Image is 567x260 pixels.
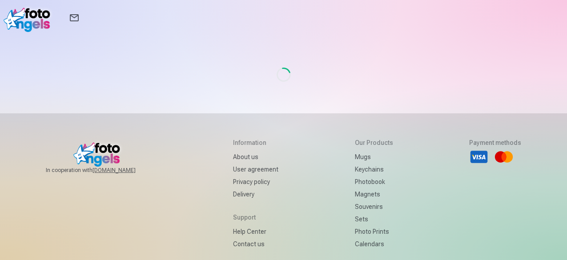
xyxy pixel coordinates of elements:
h5: Our products [355,138,393,147]
a: Help Center [233,225,278,238]
a: Souvenirs [355,200,393,213]
li: Mastercard [494,147,514,167]
a: Sets [355,213,393,225]
img: /v1 [4,4,55,32]
a: User agreement [233,163,278,176]
a: Keychains [355,163,393,176]
a: Delivery [233,188,278,200]
a: Photobook [355,176,393,188]
a: Calendars [355,238,393,250]
a: Privacy policy [233,176,278,188]
h5: Support [233,213,278,222]
a: Mugs [355,151,393,163]
a: About us [233,151,278,163]
a: Photo prints [355,225,393,238]
li: Visa [469,147,489,167]
a: Magnets [355,188,393,200]
h5: Payment methods [469,138,521,147]
a: [DOMAIN_NAME] [92,167,157,174]
span: In cooperation with [46,167,157,174]
a: Contact us [233,238,278,250]
h5: Information [233,138,278,147]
